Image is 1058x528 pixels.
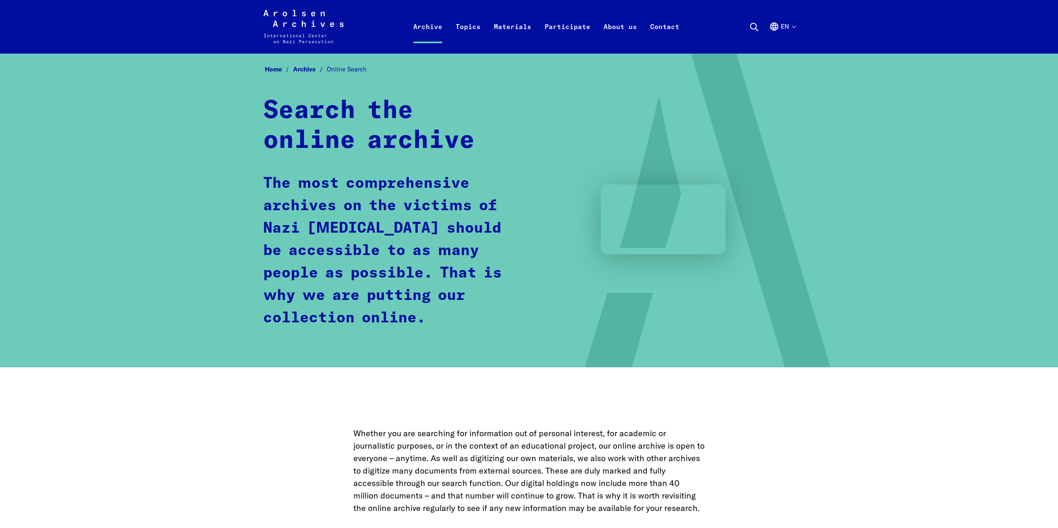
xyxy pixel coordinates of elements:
a: Archive [407,20,449,53]
button: English, language selection [769,22,795,52]
a: Contact [644,20,686,53]
p: The most comprehensive archives on the victims of Nazi [MEDICAL_DATA] should be accessible to as ... [263,172,515,329]
nav: Primary [407,10,686,43]
span: Online Search [327,65,367,73]
a: Topics [449,20,487,53]
a: Home [265,65,293,73]
a: Participate [538,20,597,53]
strong: Search the online archive [263,98,475,153]
p: Whether you are searching for information out of personal interest, for academic or journalistic ... [353,427,705,514]
nav: Breadcrumb [263,63,795,76]
a: Materials [487,20,538,53]
a: About us [597,20,644,53]
a: Archive [293,65,327,73]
